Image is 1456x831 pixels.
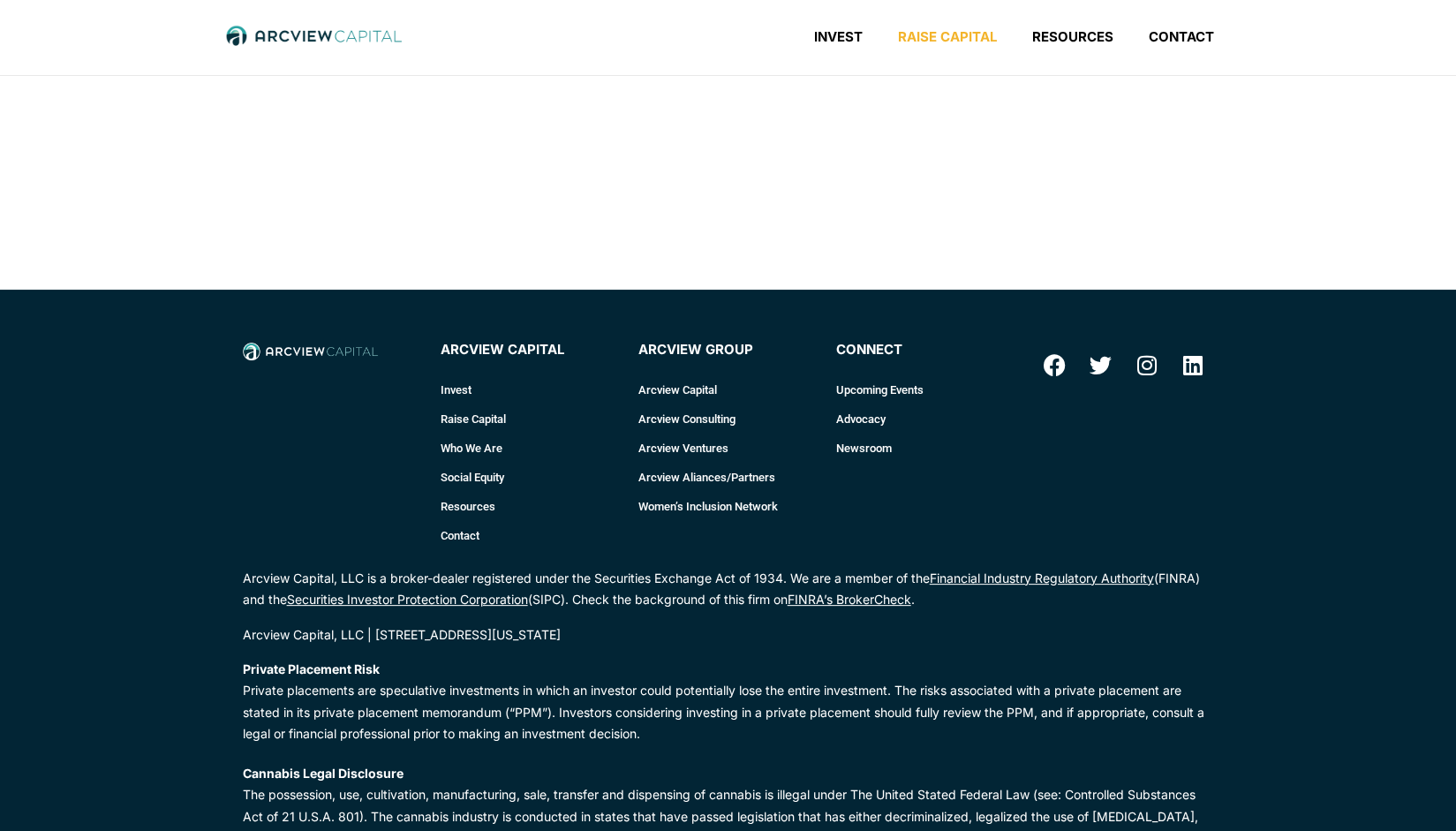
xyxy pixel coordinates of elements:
[1131,28,1232,46] a: Contact
[441,463,621,492] a: Social Equity
[930,570,1154,585] a: Financial Industry Regulatory Authority
[638,375,819,404] a: Arcview Capital
[243,568,1214,611] p: Arcview Capital, LLC is a broker-dealer registered under the Securities Exchange Act of 1934. We ...
[1015,28,1131,46] a: Resources
[441,521,621,550] a: Contact
[638,463,819,492] a: Arcview Aliances/Partners
[836,404,1016,434] a: Advocacy
[243,659,1214,745] p: Private placements are speculative investments in which an investor could potentially lose the en...
[287,592,528,607] a: Securities Investor Protection Corporation
[441,434,621,463] a: Who We Are
[836,343,1016,358] h4: connect
[638,492,819,521] a: Women’s Inclusion Network
[243,766,404,781] strong: Cannabis Legal Disclosure
[243,629,1214,641] div: Arcview Capital, LLC | [STREET_ADDRESS][US_STATE]
[243,661,380,676] strong: Private Placement Risk
[441,375,621,404] a: Invest
[441,404,621,434] a: Raise Capital
[796,28,880,46] a: Invest
[638,343,819,358] h4: Arcview Group
[638,404,819,434] a: Arcview Consulting
[836,375,1016,404] a: Upcoming Events
[836,434,1016,463] a: Newsroom
[880,28,1015,46] a: Raise Capital
[638,434,819,463] a: Arcview Ventures
[788,592,911,607] a: FINRA’s BrokerCheck
[441,492,621,521] a: Resources
[441,343,621,358] h4: Arcview Capital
